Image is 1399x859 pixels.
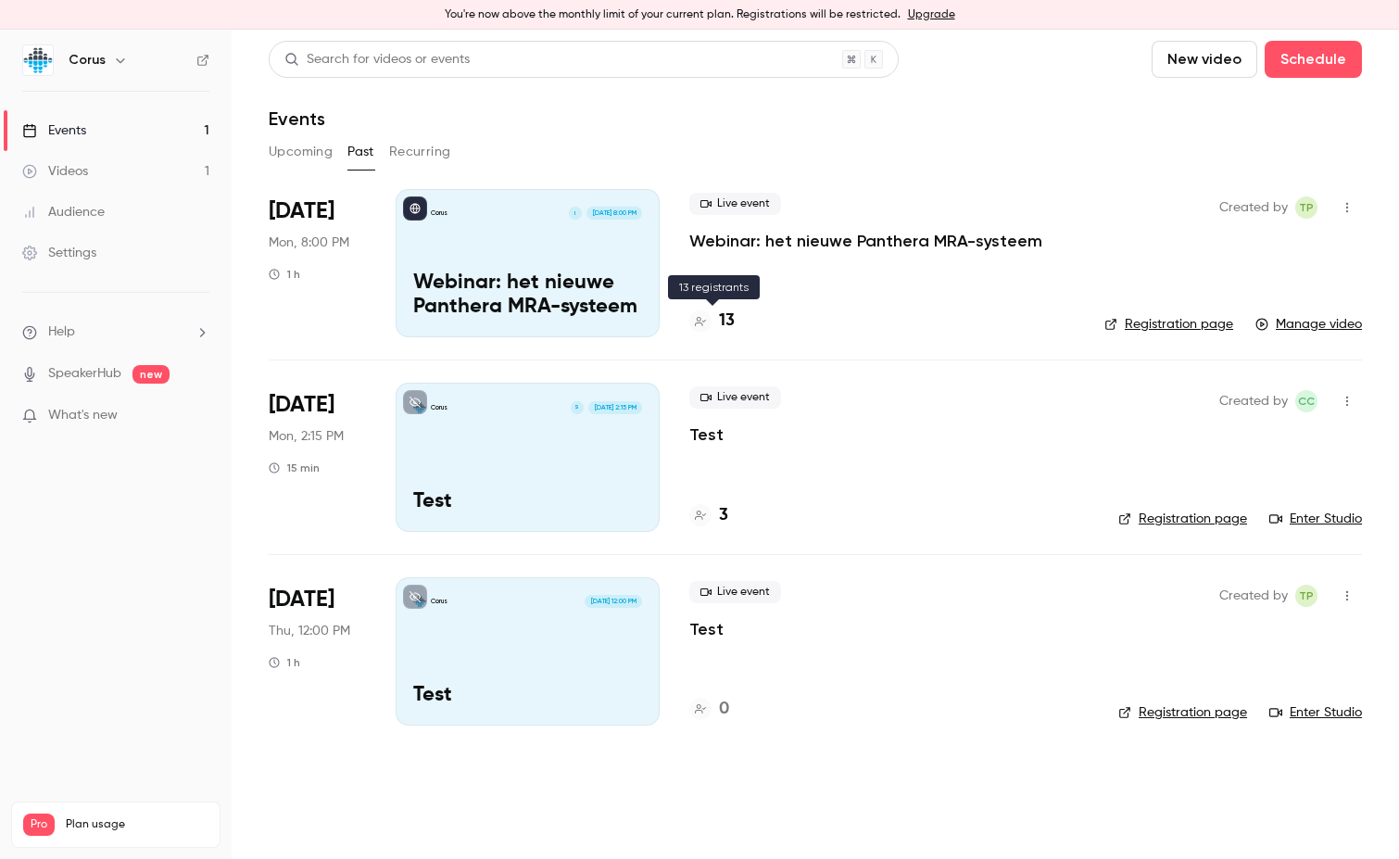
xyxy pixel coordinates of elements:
[22,244,96,262] div: Settings
[269,234,349,252] span: Mon, 8:00 PM
[586,207,641,220] span: [DATE] 8:00 PM
[719,503,728,528] h4: 3
[269,137,333,167] button: Upcoming
[269,427,344,446] span: Mon, 2:15 PM
[48,364,121,384] a: SpeakerHub
[431,208,447,218] p: Corus
[1269,510,1362,528] a: Enter Studio
[413,272,642,320] p: Webinar: het nieuwe Panthera MRA-systeem
[689,309,735,334] a: 13
[689,618,724,640] a: Test
[269,196,334,226] span: [DATE]
[269,655,300,670] div: 1 h
[689,230,1042,252] a: Webinar: het nieuwe Panthera MRA-systeem
[22,121,86,140] div: Events
[269,267,300,282] div: 1 h
[269,383,366,531] div: Sep 1 Mon, 2:15 PM (Europe/Amsterdam)
[269,577,366,726] div: Aug 28 Thu, 12:00 PM (Europe/Amsterdam)
[689,581,781,603] span: Live event
[719,309,735,334] h4: 13
[588,401,641,414] span: [DATE] 2:15 PM
[396,383,660,531] a: TestCorusS[DATE] 2:15 PMTest
[689,386,781,409] span: Live event
[269,390,334,420] span: [DATE]
[1255,315,1362,334] a: Manage video
[48,322,75,342] span: Help
[1295,196,1317,219] span: Tessa Peters
[23,45,53,75] img: Corus
[22,322,209,342] li: help-dropdown-opener
[719,697,729,722] h4: 0
[413,684,642,708] p: Test
[132,365,170,384] span: new
[22,203,105,221] div: Audience
[689,503,728,528] a: 3
[570,400,585,415] div: S
[689,697,729,722] a: 0
[413,490,642,514] p: Test
[1118,510,1247,528] a: Registration page
[269,622,350,640] span: Thu, 12:00 PM
[1265,41,1362,78] button: Schedule
[431,597,447,606] p: Corus
[1298,390,1315,412] span: CC
[908,7,955,22] a: Upgrade
[269,461,320,475] div: 15 min
[1104,315,1233,334] a: Registration page
[689,423,724,446] a: Test
[66,817,208,832] span: Plan usage
[48,406,118,425] span: What's new
[396,577,660,726] a: TestCorus[DATE] 12:00 PMTest
[284,50,470,69] div: Search for videos or events
[431,403,447,412] p: Corus
[689,193,781,215] span: Live event
[1295,585,1317,607] span: Tessa Peters
[1118,703,1247,722] a: Registration page
[1219,585,1288,607] span: Created by
[1152,41,1257,78] button: New video
[1295,390,1317,412] span: Chantal Coster
[1269,703,1362,722] a: Enter Studio
[269,585,334,614] span: [DATE]
[23,814,55,836] span: Pro
[568,206,583,221] div: I
[389,137,451,167] button: Recurring
[1219,390,1288,412] span: Created by
[1299,585,1314,607] span: TP
[69,51,106,69] h6: Corus
[269,107,325,130] h1: Events
[1299,196,1314,219] span: TP
[269,189,366,337] div: Sep 1 Mon, 8:00 PM (Europe/Amsterdam)
[1219,196,1288,219] span: Created by
[396,189,660,337] a: Webinar: het nieuwe Panthera MRA-systeemCorusI[DATE] 8:00 PMWebinar: het nieuwe Panthera MRA-systeem
[22,162,88,181] div: Videos
[347,137,374,167] button: Past
[585,595,641,608] span: [DATE] 12:00 PM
